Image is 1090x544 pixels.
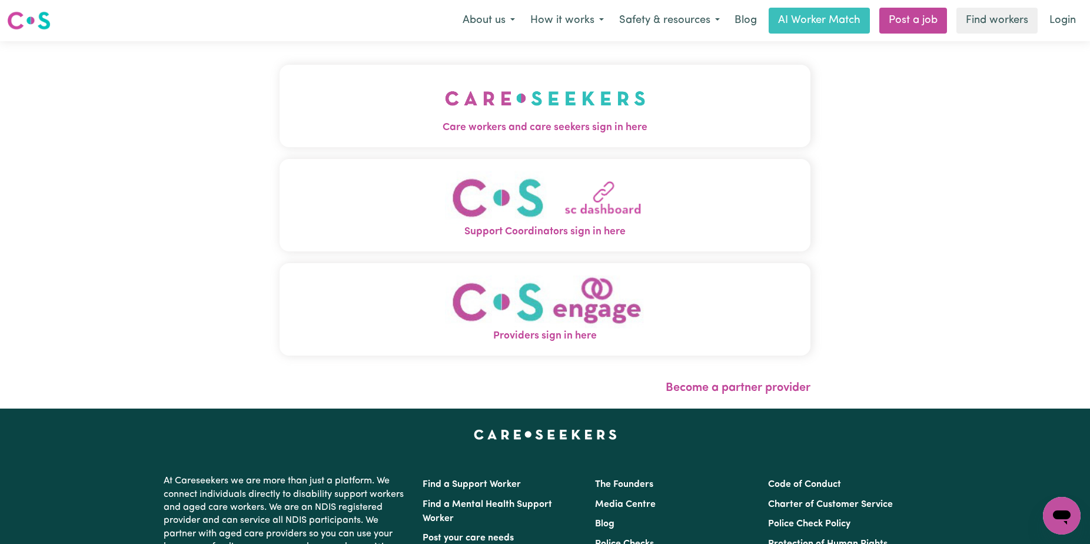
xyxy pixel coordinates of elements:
[768,519,850,529] a: Police Check Policy
[879,8,947,34] a: Post a job
[423,500,552,523] a: Find a Mental Health Support Worker
[612,8,727,33] button: Safety & resources
[455,8,523,33] button: About us
[280,224,810,240] span: Support Coordinators sign in here
[1042,8,1083,34] a: Login
[666,382,810,394] a: Become a partner provider
[523,8,612,33] button: How it works
[7,10,51,31] img: Careseekers logo
[956,8,1038,34] a: Find workers
[280,329,810,344] span: Providers sign in here
[595,480,653,489] a: The Founders
[727,8,764,34] a: Blog
[1043,497,1081,535] iframe: Button to launch messaging window
[280,159,810,251] button: Support Coordinators sign in here
[595,500,656,509] a: Media Centre
[280,65,810,147] button: Care workers and care seekers sign in here
[595,519,614,529] a: Blog
[768,500,893,509] a: Charter of Customer Service
[280,263,810,356] button: Providers sign in here
[474,430,617,439] a: Careseekers home page
[423,480,521,489] a: Find a Support Worker
[7,7,51,34] a: Careseekers logo
[423,533,514,543] a: Post your care needs
[769,8,870,34] a: AI Worker Match
[768,480,841,489] a: Code of Conduct
[280,120,810,135] span: Care workers and care seekers sign in here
